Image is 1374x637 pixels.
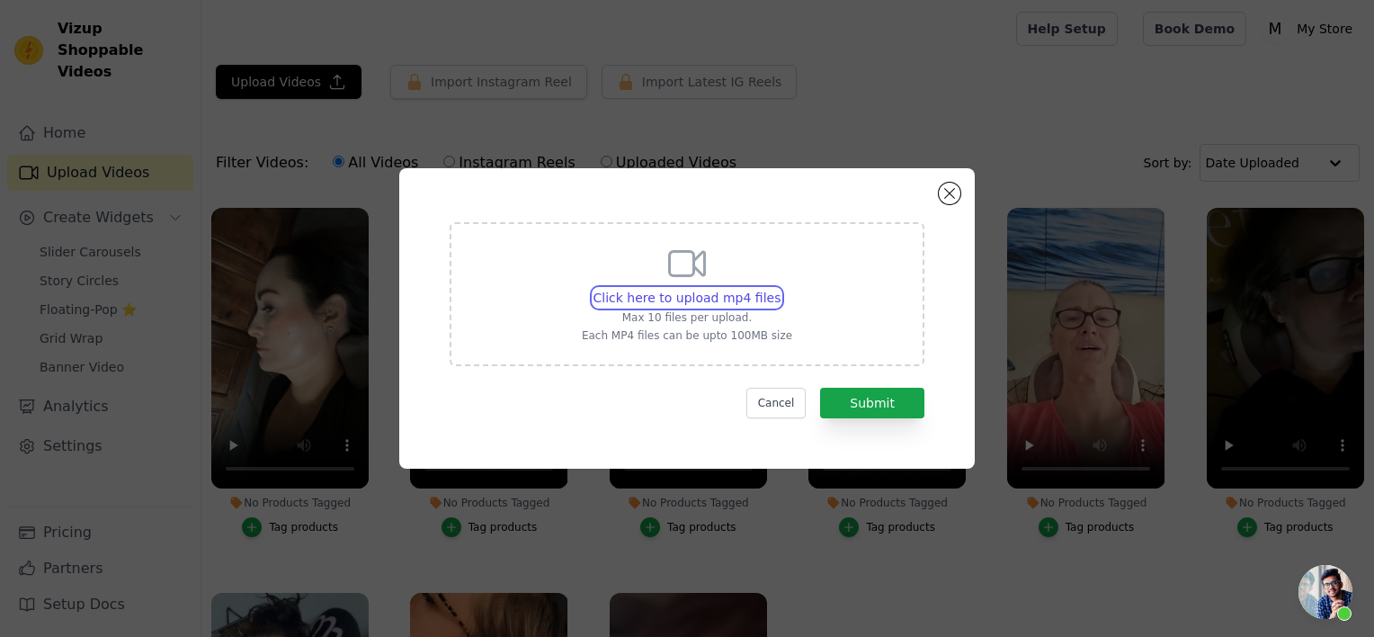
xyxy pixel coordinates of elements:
[1298,565,1352,619] a: Open chat
[582,328,792,343] p: Each MP4 files can be upto 100MB size
[582,310,792,325] p: Max 10 files per upload.
[820,388,924,418] button: Submit
[746,388,807,418] button: Cancel
[593,291,781,305] span: Click here to upload mp4 files
[939,183,960,204] button: Close modal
